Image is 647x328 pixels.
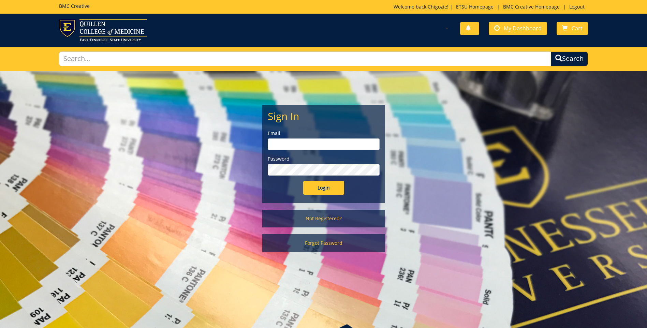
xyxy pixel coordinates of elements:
input: Login [303,181,344,195]
img: ETSU logo [59,19,147,41]
input: Search... [59,51,551,66]
button: Search [551,51,588,66]
h2: Sign In [268,110,380,122]
label: Password [268,155,380,162]
a: Not Registered? [262,210,385,227]
p: Welcome back, ! | | | [394,3,588,10]
span: My Dashboard [504,25,542,32]
a: ETSU Homepage [453,3,497,10]
span: Cart [572,25,583,32]
h5: BMC Creative [59,3,90,9]
a: Chigozie [428,3,447,10]
label: Email [268,130,380,137]
a: My Dashboard [489,22,547,35]
a: Cart [557,22,588,35]
a: BMC Creative Homepage [500,3,563,10]
a: Logout [566,3,588,10]
a: Forgot Password [262,234,385,252]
